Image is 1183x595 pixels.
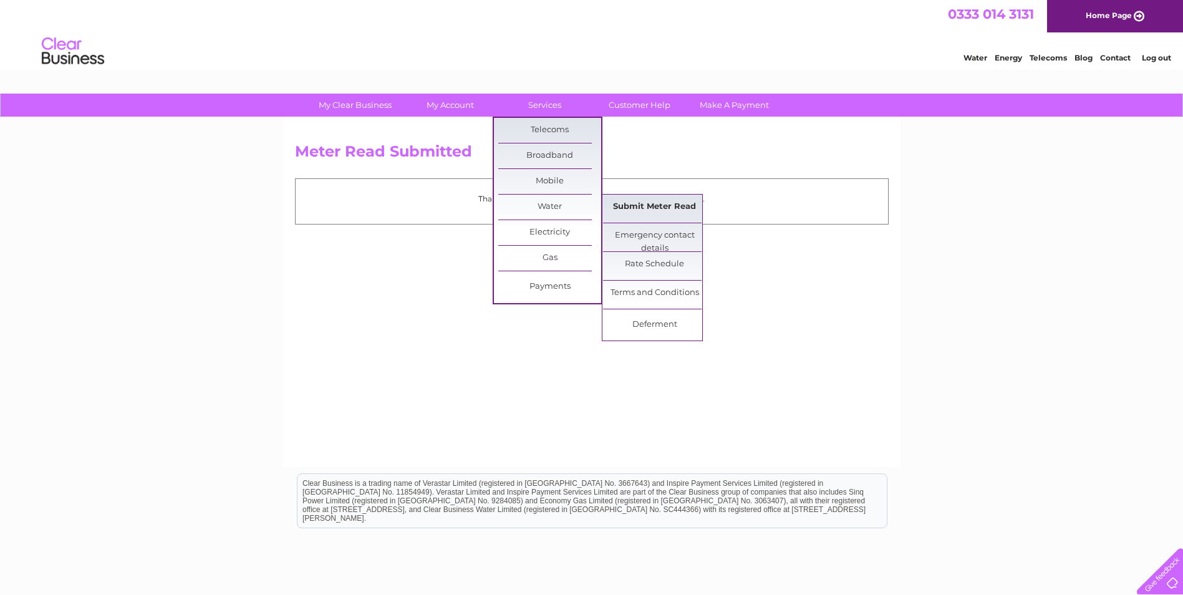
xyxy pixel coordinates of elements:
a: Rate Schedule [603,252,706,277]
a: 0333 014 3131 [948,6,1034,22]
a: Submit Meter Read [603,195,706,220]
a: Blog [1074,53,1093,62]
a: Telecoms [1030,53,1067,62]
img: logo.png [41,32,105,70]
a: Water [498,195,601,220]
a: Water [963,53,987,62]
a: Deferment [603,312,706,337]
p: Thank you for your time, your meter read has been received. [302,193,882,205]
a: Emergency contact details [603,223,706,248]
h2: Meter Read Submitted [295,143,889,167]
a: Energy [995,53,1022,62]
a: Terms and Conditions [603,281,706,306]
a: Broadband [498,143,601,168]
a: Log out [1142,53,1171,62]
a: Electricity [498,220,601,245]
a: My Account [398,94,501,117]
a: My Clear Business [304,94,407,117]
a: Make A Payment [683,94,786,117]
div: Clear Business is a trading name of Verastar Limited (registered in [GEOGRAPHIC_DATA] No. 3667643... [297,7,887,60]
a: Telecoms [498,118,601,143]
a: Mobile [498,169,601,194]
a: Payments [498,274,601,299]
a: Services [493,94,596,117]
a: Contact [1100,53,1131,62]
a: Customer Help [588,94,691,117]
a: Gas [498,246,601,271]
